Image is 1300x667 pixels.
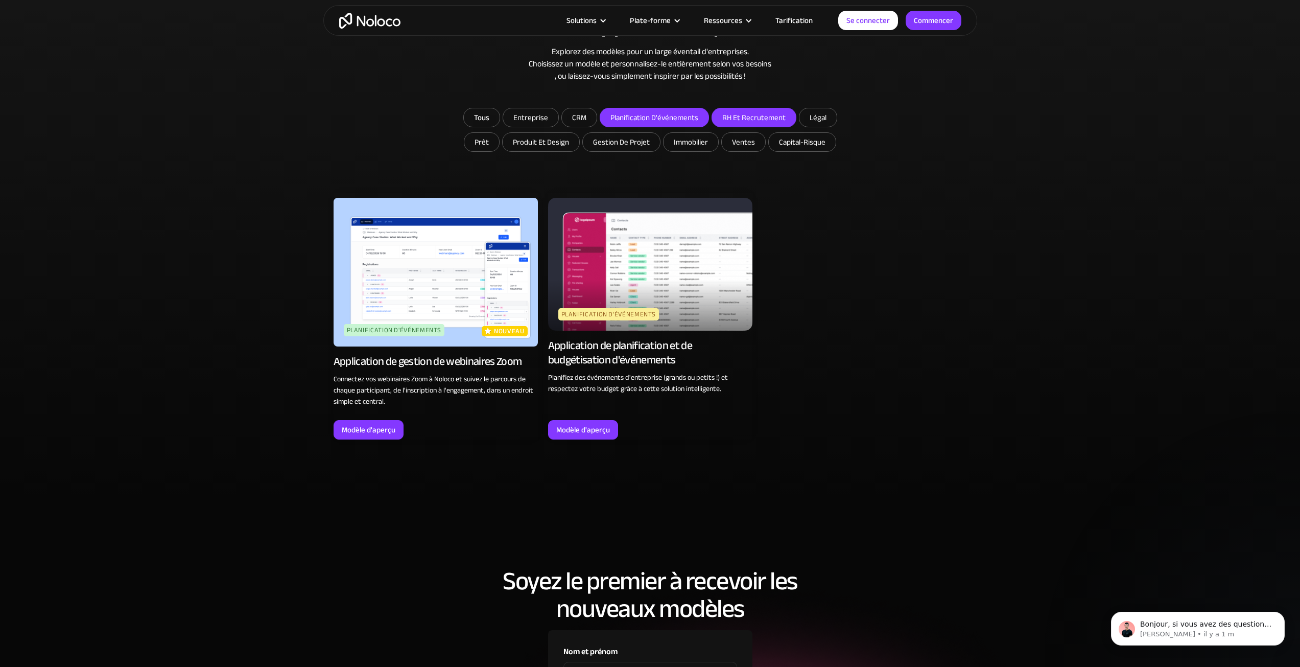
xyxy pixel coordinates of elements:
[838,11,898,30] a: Se connecter
[556,423,610,437] font: Modèle d'aperçu
[630,13,671,28] font: Plate-forme
[704,13,742,28] font: Ressources
[342,423,395,437] font: Modèle d'aperçu
[334,193,538,440] a: planification d'événementsnouveauApplication de gestion de webinaires ZoomConnectez vos webinaire...
[691,14,763,27] div: Ressources
[446,108,855,154] form: Formulaire de courrier électronique
[463,108,500,127] a: Tous
[555,68,746,84] font: , ou laissez-vous simplement inspirer par les possibilités !
[617,14,691,27] div: Plate-forme
[914,13,953,28] font: Commencer
[548,371,728,396] font: Planifiez des événements d'entreprise (grands ou petits !) et respectez votre budget grâce à cett...
[548,193,752,440] a: planification d'événementsApplication de planification et de budgétisation d'événementsPlanifiez ...
[906,11,961,30] a: Commencer
[763,14,825,27] a: Tarification
[334,351,522,372] font: Application de gestion de webinaires Zoom
[494,325,524,337] font: nouveau
[1096,590,1300,662] iframe: Message de notifications d'interphone
[347,324,442,336] font: planification d'événements
[846,13,890,28] font: Se connecter
[554,14,617,27] div: Solutions
[563,644,618,659] font: Nom et prénom
[561,308,656,320] font: planification d'événements
[548,335,693,371] font: Application de planification et de budgétisation d'événements
[566,13,597,28] font: Solutions
[339,13,400,29] a: maison
[474,110,489,125] font: Tous
[334,372,533,408] font: Connectez vos webinaires Zoom à Noloco et suivez le parcours de chaque participant, de l'inscript...
[529,56,771,72] font: Choisissez un modèle et personnalisez-le entièrement selon vos besoins
[775,13,813,28] font: Tarification
[503,557,797,605] font: Soyez le premier à recevoir les
[552,44,749,59] font: Explorez des modèles pour un large éventail d'entreprises.
[556,585,744,633] font: nouveaux modèles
